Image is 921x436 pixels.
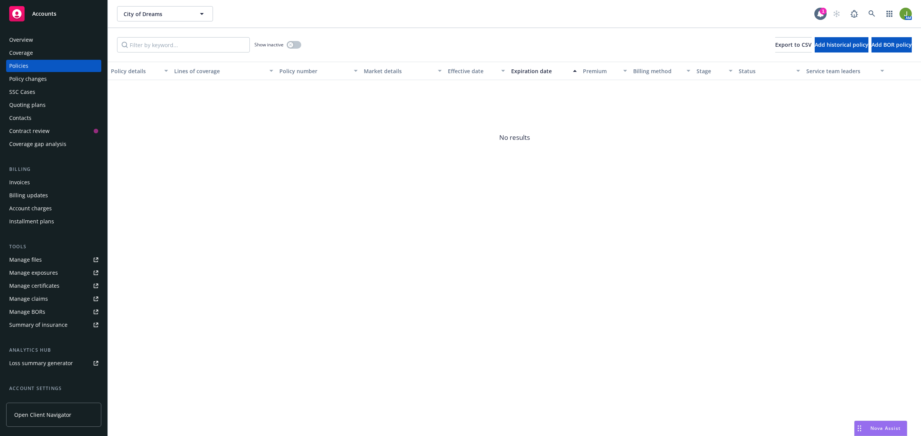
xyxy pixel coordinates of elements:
[9,202,52,215] div: Account charges
[9,395,42,408] div: Service team
[9,357,73,369] div: Loss summary generator
[806,67,876,75] div: Service team leaders
[448,67,497,75] div: Effective date
[361,62,445,80] button: Market details
[111,67,160,75] div: Policy details
[847,6,862,21] a: Report a Bug
[9,34,33,46] div: Overview
[9,125,50,137] div: Contract review
[6,86,101,98] a: SSC Cases
[6,60,101,72] a: Policies
[6,99,101,111] a: Quoting plans
[108,62,171,80] button: Policy details
[9,138,66,150] div: Coverage gap analysis
[171,62,276,80] button: Lines of coverage
[900,8,912,20] img: photo
[815,41,868,48] span: Add historical policy
[697,67,724,75] div: Stage
[580,62,631,80] button: Premium
[855,421,864,436] div: Drag to move
[14,411,71,419] span: Open Client Navigator
[854,421,907,436] button: Nova Assist
[736,62,803,80] button: Status
[364,67,434,75] div: Market details
[9,319,68,331] div: Summary of insurance
[864,6,880,21] a: Search
[9,73,47,85] div: Policy changes
[9,267,58,279] div: Manage exposures
[803,62,888,80] button: Service team leaders
[6,254,101,266] a: Manage files
[870,425,901,431] span: Nova Assist
[445,62,508,80] button: Effective date
[6,243,101,251] div: Tools
[117,37,250,52] input: Filter by keyword...
[6,395,101,408] a: Service team
[882,6,897,21] a: Switch app
[6,215,101,228] a: Installment plans
[9,176,30,188] div: Invoices
[117,6,213,21] button: City of Dreams
[32,11,56,17] span: Accounts
[9,254,42,266] div: Manage files
[9,280,59,292] div: Manage certificates
[108,80,921,195] span: No results
[775,41,812,48] span: Export to CSV
[6,267,101,279] a: Manage exposures
[871,41,912,48] span: Add BOR policy
[279,67,349,75] div: Policy number
[124,10,190,18] span: City of Dreams
[6,34,101,46] a: Overview
[829,6,844,21] a: Start snowing
[6,319,101,331] a: Summary of insurance
[6,293,101,305] a: Manage claims
[9,189,48,202] div: Billing updates
[6,112,101,124] a: Contacts
[9,293,48,305] div: Manage claims
[630,62,693,80] button: Billing method
[871,37,912,52] button: Add BOR policy
[6,73,101,85] a: Policy changes
[6,306,101,318] a: Manage BORs
[9,86,35,98] div: SSC Cases
[9,47,33,59] div: Coverage
[6,385,101,392] div: Account settings
[174,67,265,75] div: Lines of coverage
[6,125,101,137] a: Contract review
[6,202,101,215] a: Account charges
[633,67,682,75] div: Billing method
[693,62,736,80] button: Stage
[276,62,361,80] button: Policy number
[6,280,101,292] a: Manage certificates
[6,357,101,369] a: Loss summary generator
[6,138,101,150] a: Coverage gap analysis
[9,306,45,318] div: Manage BORs
[6,176,101,188] a: Invoices
[508,62,580,80] button: Expiration date
[583,67,619,75] div: Premium
[511,67,568,75] div: Expiration date
[254,41,284,48] span: Show inactive
[820,8,827,15] div: 1
[9,99,46,111] div: Quoting plans
[9,215,54,228] div: Installment plans
[6,166,101,173] div: Billing
[815,37,868,52] button: Add historical policy
[6,3,101,25] a: Accounts
[739,67,792,75] div: Status
[9,112,31,124] div: Contacts
[6,47,101,59] a: Coverage
[6,189,101,202] a: Billing updates
[6,346,101,354] div: Analytics hub
[775,37,812,52] button: Export to CSV
[9,60,28,72] div: Policies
